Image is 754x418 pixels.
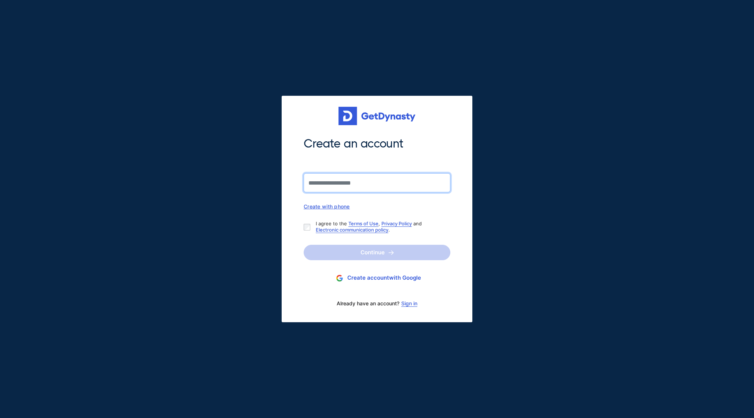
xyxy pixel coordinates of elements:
span: Create an account [304,136,450,152]
button: Create accountwith Google [304,271,450,285]
p: I agree to the , and . [316,221,444,233]
div: Already have an account? [304,296,450,311]
a: Privacy Policy [381,221,412,226]
div: Create with phone [304,203,450,210]
a: Electronic communication policy [316,227,388,233]
a: Sign in [401,301,417,306]
a: Terms of Use [348,221,378,226]
img: Get started for free with Dynasty Trust Company [338,107,416,125]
